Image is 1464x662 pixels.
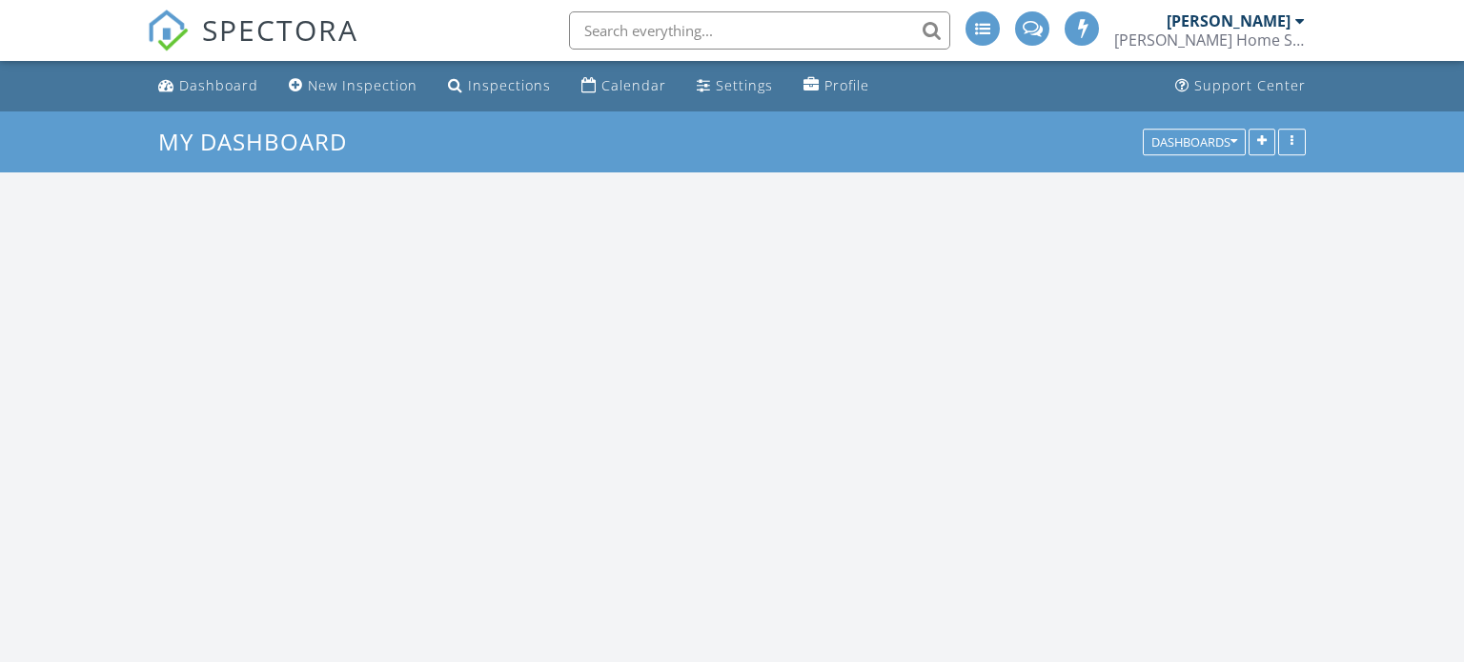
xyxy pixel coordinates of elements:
a: Dashboard [151,69,266,104]
div: Support Center [1194,76,1306,94]
div: Calendar [601,76,666,94]
div: Settings [716,76,773,94]
a: Inspections [440,69,559,104]
img: The Best Home Inspection Software - Spectora [147,10,189,51]
button: Dashboards [1143,129,1246,155]
a: Settings [689,69,781,104]
span: SPECTORA [202,10,358,50]
a: Calendar [574,69,674,104]
div: Dashboards [1151,135,1237,149]
input: Search everything... [569,11,950,50]
div: [PERSON_NAME] [1167,11,1291,30]
div: Profile [824,76,869,94]
div: Dashboard [179,76,258,94]
div: Inspections [468,76,551,94]
a: Support Center [1168,69,1313,104]
div: New Inspection [308,76,417,94]
a: My Dashboard [158,126,363,157]
a: New Inspection [281,69,425,104]
a: Profile [796,69,877,104]
a: SPECTORA [147,26,358,66]
div: Scott Home Services, LLC [1114,30,1305,50]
